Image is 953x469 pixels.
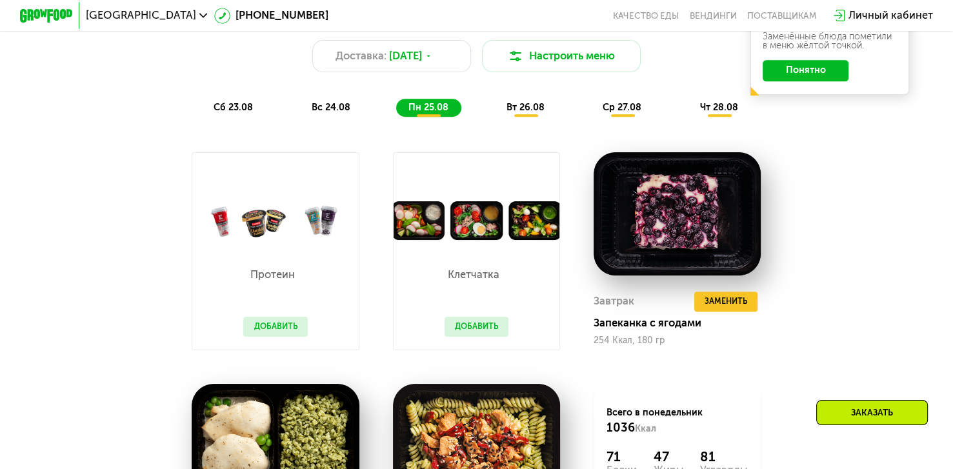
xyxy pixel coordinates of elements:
div: Завтрак [594,292,634,312]
div: Запеканка с ягодами [594,317,772,330]
button: Заменить [694,292,758,312]
div: 47 [654,449,684,465]
span: Ккал [635,423,656,434]
span: пн 25.08 [408,102,448,113]
span: вс 24.08 [312,102,350,113]
span: ср 27.08 [603,102,641,113]
p: Протеин [243,270,301,280]
button: Добавить [243,317,308,337]
span: вт 26.08 [507,102,545,113]
div: Личный кабинет [848,8,933,24]
button: Добавить [445,317,509,337]
a: Вендинги [690,10,737,21]
span: [GEOGRAPHIC_DATA] [86,10,196,21]
div: 71 [607,449,637,465]
div: Заменённые блюда пометили в меню жёлтой точкой. [763,32,898,51]
a: Качество еды [613,10,679,21]
p: Клетчатка [445,270,503,280]
div: Всего в понедельник [607,406,748,435]
span: Доставка: [335,48,386,65]
button: Понятно [763,60,849,81]
div: 254 Ккал, 180 гр [594,335,761,346]
button: Настроить меню [482,40,641,72]
span: [DATE] [389,48,422,65]
span: чт 28.08 [700,102,738,113]
div: 81 [700,449,748,465]
span: Заменить [705,295,747,308]
span: сб 23.08 [214,102,253,113]
a: [PHONE_NUMBER] [214,8,328,24]
div: Заказать [816,400,928,425]
span: 1036 [607,421,635,435]
div: поставщикам [747,10,816,21]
